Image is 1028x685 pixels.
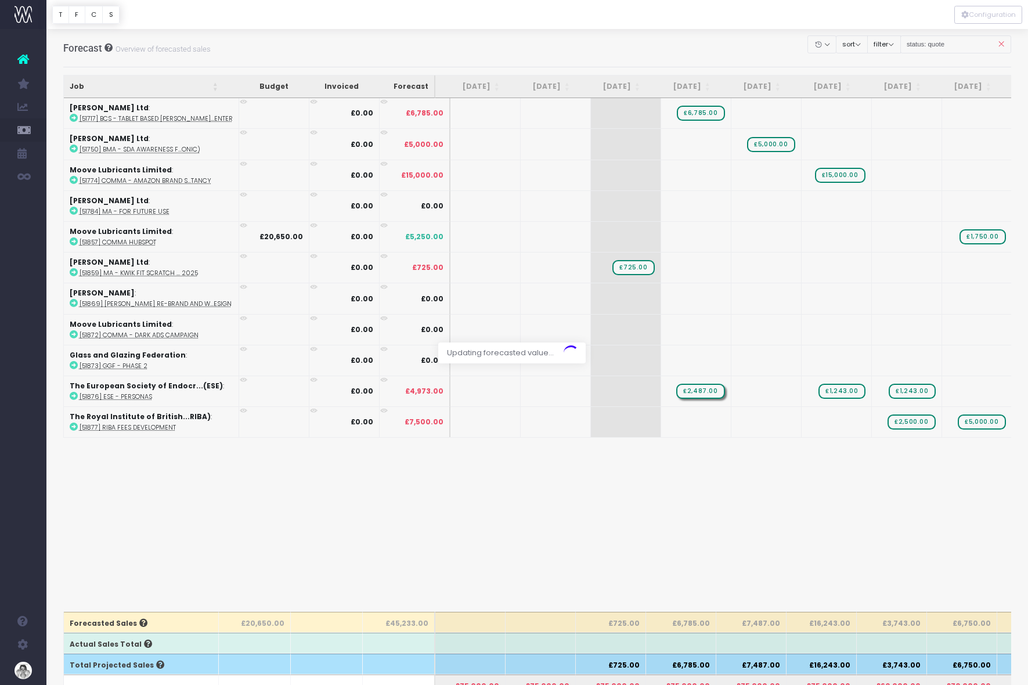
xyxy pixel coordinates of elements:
[954,6,1022,24] div: Vertical button group
[52,6,69,24] button: T
[64,654,219,675] th: Total Projected Sales
[102,6,120,24] button: S
[438,342,562,363] span: Updating forecasted value...
[954,6,1022,24] button: Configuration
[219,612,291,633] th: £20,650.00
[68,6,85,24] button: F
[52,6,120,24] div: Vertical button group
[15,662,32,679] img: images/default_profile_image.png
[70,618,147,629] span: Forecasted Sales
[85,6,103,24] button: C
[64,633,219,654] th: Actual Sales Total
[363,612,435,633] th: £45,233.00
